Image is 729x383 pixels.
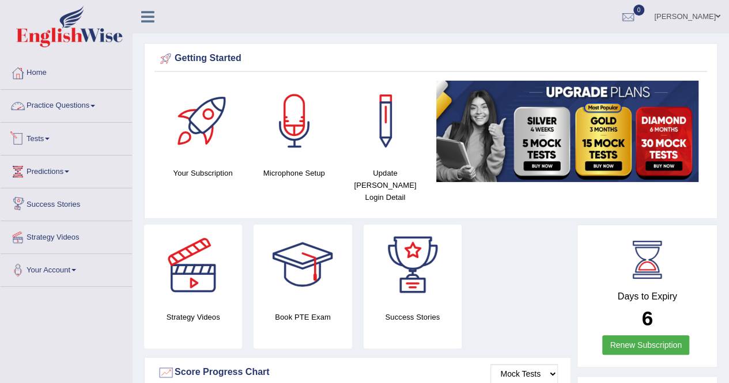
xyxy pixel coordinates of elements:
[345,167,425,203] h4: Update [PERSON_NAME] Login Detail
[254,311,352,323] h4: Book PTE Exam
[641,307,652,329] b: 6
[1,90,132,119] a: Practice Questions
[1,57,132,86] a: Home
[1,188,132,217] a: Success Stories
[157,50,704,67] div: Getting Started
[144,311,242,323] h4: Strategy Videos
[157,364,558,381] div: Score Progress Chart
[1,254,132,283] a: Your Account
[1,221,132,250] a: Strategy Videos
[1,156,132,184] a: Predictions
[364,311,462,323] h4: Success Stories
[633,5,645,16] span: 0
[163,167,243,179] h4: Your Subscription
[436,81,698,182] img: small5.jpg
[254,167,334,179] h4: Microphone Setup
[590,291,704,302] h4: Days to Expiry
[602,335,689,355] a: Renew Subscription
[1,123,132,151] a: Tests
